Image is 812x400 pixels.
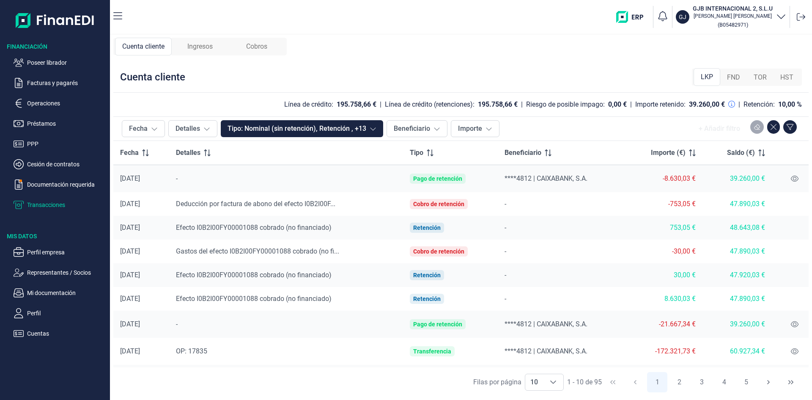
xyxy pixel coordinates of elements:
[632,271,696,279] div: 30,00 €
[738,99,740,110] div: |
[14,247,107,257] button: Perfil empresa
[27,288,107,298] p: Mi documentación
[413,321,462,328] div: Pago de retención
[120,148,139,158] span: Fecha
[727,148,755,158] span: Saldo (€)
[176,295,332,303] span: Efecto I0B2I00FY00001088 cobrado (no financiado)
[120,295,162,303] div: [DATE]
[693,13,773,19] p: [PERSON_NAME] [PERSON_NAME]
[176,223,332,232] span: Efecto I0B2I00FY00001088 cobrado (no financiado)
[736,372,757,392] button: Page 5
[709,347,765,356] div: 60.927,34 €
[187,41,213,52] span: Ingresos
[747,69,774,86] div: TOR
[221,120,383,137] button: Tipo: Nominal (sin retención), Retención , +13
[709,320,765,328] div: 39.260,00 €
[635,100,686,109] div: Importe retenido:
[647,372,667,392] button: Page 1
[284,100,333,109] div: Línea de crédito:
[521,99,523,110] div: |
[27,247,107,257] p: Perfil empresa
[709,174,765,183] div: 39.260,00 €
[625,372,645,392] button: Previous Page
[543,374,563,390] div: Choose
[172,38,228,55] div: Ingresos
[478,100,518,109] div: 195.758,66 €
[16,7,95,34] img: Logo de aplicación
[709,295,765,303] div: 47.890,03 €
[14,308,107,318] button: Perfil
[743,100,775,109] div: Retención:
[27,119,107,129] p: Préstamos
[608,100,627,109] div: 0,00 €
[14,139,107,149] button: PPP
[120,223,162,232] div: [DATE]
[754,72,767,83] span: TOR
[694,68,720,86] div: LKP
[120,320,162,328] div: [DATE]
[709,271,765,279] div: 47.920,03 €
[616,11,650,23] img: erp
[603,372,623,392] button: First Page
[676,4,786,30] button: GJGJB INTERNACIONAL 2, S.L.U[PERSON_NAME] [PERSON_NAME](B05482971)
[632,200,696,208] div: -753,05 €
[413,248,464,255] div: Cobro de retención
[120,347,162,356] div: [DATE]
[337,100,376,109] div: 195.758,66 €
[781,372,801,392] button: Last Page
[451,120,499,137] button: Importe
[14,288,107,298] button: Mi documentación
[122,41,165,52] span: Cuenta cliente
[691,372,712,392] button: Page 3
[14,200,107,210] button: Transacciones
[413,295,441,302] div: Retención
[14,78,107,88] button: Facturas y pagarés
[505,223,506,232] span: -
[632,347,696,356] div: -172.321,73 €
[27,98,107,108] p: Operaciones
[176,271,332,279] span: Efecto I0B2I00FY00001088 cobrado (no financiado)
[714,372,734,392] button: Page 4
[505,295,506,303] span: -
[387,120,447,137] button: Beneficiario
[120,200,162,208] div: [DATE]
[176,347,207,355] span: OP: 17835
[505,347,587,355] span: ****4812 | CAIXABANK, S.A.
[709,247,765,256] div: 47.890,03 €
[505,247,506,255] span: -
[27,268,107,278] p: Representantes / Socios
[778,100,802,109] div: 10,00 %
[630,99,632,110] div: |
[176,320,178,328] span: -
[27,58,107,68] p: Poseer librador
[14,119,107,129] button: Préstamos
[27,78,107,88] p: Facturas y pagarés
[120,174,162,183] div: [DATE]
[651,148,686,158] span: Importe (€)
[632,247,696,256] div: -30,00 €
[14,98,107,108] button: Operaciones
[679,13,686,21] p: GJ
[228,38,285,55] div: Cobros
[701,72,713,82] span: LKP
[122,120,165,137] button: Fecha
[505,148,541,158] span: Beneficiario
[14,58,107,68] button: Poseer librador
[669,372,690,392] button: Page 2
[380,99,381,110] div: |
[27,139,107,149] p: PPP
[246,41,267,52] span: Cobros
[709,200,765,208] div: 47.890,03 €
[120,70,185,84] div: Cuenta cliente
[27,179,107,190] p: Documentación requerida
[385,100,475,109] div: Línea de crédito (retenciones):
[176,174,178,182] span: -
[709,223,765,232] div: 48.643,08 €
[632,295,696,303] div: 8.630,03 €
[758,372,779,392] button: Next Page
[525,374,543,390] span: 10
[115,38,172,55] div: Cuenta cliente
[718,22,748,28] small: Copiar cif
[413,201,464,207] div: Cobro de retención
[505,320,587,328] span: ****4812 | CAIXABANK, S.A.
